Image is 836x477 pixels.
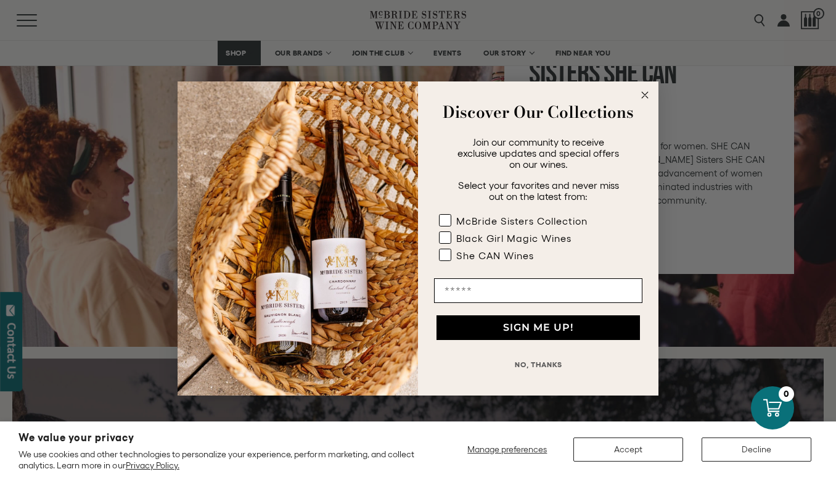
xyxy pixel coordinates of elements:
[434,352,642,377] button: NO, THANKS
[573,438,683,462] button: Accept
[457,136,619,170] span: Join our community to receive exclusive updates and special offers on our wines.
[467,444,547,454] span: Manage preferences
[456,215,588,226] div: McBride Sisters Collection
[18,433,420,443] h2: We value your privacy
[436,315,640,340] button: SIGN ME UP!
[126,460,179,470] a: Privacy Policy.
[702,438,811,462] button: Decline
[434,278,642,303] input: Email
[460,438,555,462] button: Manage preferences
[178,81,418,396] img: 42653730-7e35-4af7-a99d-12bf478283cf.jpeg
[779,386,794,402] div: 0
[18,449,420,471] p: We use cookies and other technologies to personalize your experience, perform marketing, and coll...
[443,100,634,124] strong: Discover Our Collections
[456,250,534,261] div: She CAN Wines
[637,88,652,102] button: Close dialog
[458,180,619,202] span: Select your favorites and never miss out on the latest from:
[456,233,572,244] div: Black Girl Magic Wines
